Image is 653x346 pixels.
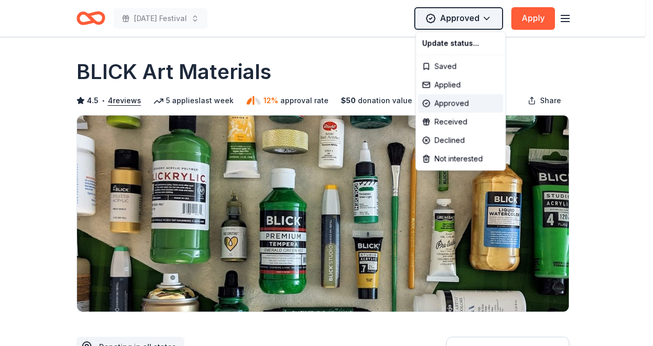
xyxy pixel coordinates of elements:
[418,112,503,131] div: Received
[134,12,187,25] span: [DATE] Festival
[418,75,503,94] div: Applied
[418,131,503,149] div: Declined
[418,34,503,52] div: Update status...
[418,94,503,112] div: Approved
[418,149,503,168] div: Not interested
[418,57,503,75] div: Saved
